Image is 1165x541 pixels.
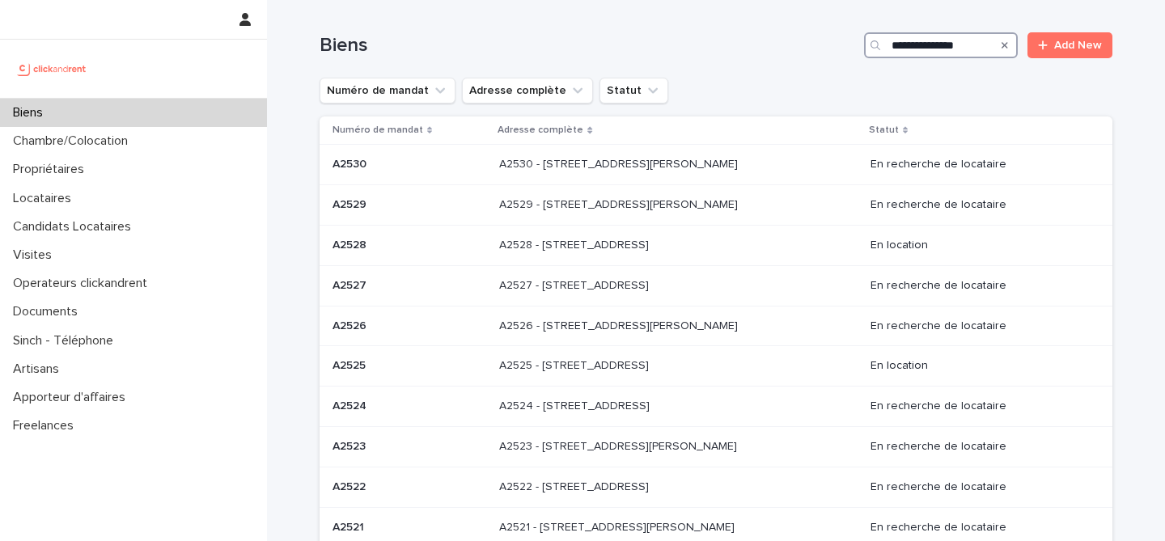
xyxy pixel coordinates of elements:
[333,356,369,373] p: A2525
[1027,32,1112,58] a: Add New
[1054,40,1102,51] span: Add New
[333,477,369,494] p: A2522
[871,319,1087,333] p: En recherche de locataire
[6,418,87,433] p: Freelances
[499,356,652,373] p: A2525 - [STREET_ADDRESS]
[320,185,1112,226] tr: A2529A2529 A2529 - [STREET_ADDRESS][PERSON_NAME]A2529 - [STREET_ADDRESS][PERSON_NAME] En recherch...
[871,480,1087,494] p: En recherche de locataire
[871,279,1087,293] p: En recherche de locataire
[499,276,652,293] p: A2527 - [STREET_ADDRESS]
[6,162,97,177] p: Propriétaires
[320,346,1112,387] tr: A2525A2525 A2525 - [STREET_ADDRESS]A2525 - [STREET_ADDRESS] En location
[498,121,583,139] p: Adresse complète
[333,518,367,535] p: A2521
[6,390,138,405] p: Apporteur d'affaires
[320,34,858,57] h1: Biens
[320,145,1112,185] tr: A2530A2530 A2530 - [STREET_ADDRESS][PERSON_NAME]A2530 - [STREET_ADDRESS][PERSON_NAME] En recherch...
[499,316,741,333] p: A2526 - [STREET_ADDRESS][PERSON_NAME]
[871,198,1087,212] p: En recherche de locataire
[320,265,1112,306] tr: A2527A2527 A2527 - [STREET_ADDRESS]A2527 - [STREET_ADDRESS] En recherche de locataire
[871,158,1087,171] p: En recherche de locataire
[320,225,1112,265] tr: A2528A2528 A2528 - [STREET_ADDRESS]A2528 - [STREET_ADDRESS] En location
[499,396,653,413] p: A2524 - [STREET_ADDRESS]
[6,105,56,120] p: Biens
[599,78,668,104] button: Statut
[320,387,1112,427] tr: A2524A2524 A2524 - [STREET_ADDRESS]A2524 - [STREET_ADDRESS] En recherche de locataire
[333,396,370,413] p: A2524
[871,239,1087,252] p: En location
[13,53,91,85] img: UCB0brd3T0yccxBKYDjQ
[6,191,84,206] p: Locataires
[869,121,899,139] p: Statut
[871,521,1087,535] p: En recherche de locataire
[333,437,369,454] p: A2523
[6,333,126,349] p: Sinch - Téléphone
[499,235,652,252] p: A2528 - [STREET_ADDRESS]
[6,247,65,263] p: Visites
[333,121,423,139] p: Numéro de mandat
[6,304,91,319] p: Documents
[499,518,738,535] p: A2521 - 44 avenue François Mansart, Maisons-Laffitte 78600
[333,276,370,293] p: A2527
[320,426,1112,467] tr: A2523A2523 A2523 - [STREET_ADDRESS][PERSON_NAME]A2523 - [STREET_ADDRESS][PERSON_NAME] En recherch...
[6,276,160,291] p: Operateurs clickandrent
[320,306,1112,346] tr: A2526A2526 A2526 - [STREET_ADDRESS][PERSON_NAME]A2526 - [STREET_ADDRESS][PERSON_NAME] En recherch...
[499,437,740,454] p: A2523 - 18 quai Alphonse Le Gallo, Boulogne-Billancourt 92100
[333,316,370,333] p: A2526
[333,235,370,252] p: A2528
[320,467,1112,507] tr: A2522A2522 A2522 - [STREET_ADDRESS]A2522 - [STREET_ADDRESS] En recherche de locataire
[499,154,741,171] p: A2530 - [STREET_ADDRESS][PERSON_NAME]
[462,78,593,104] button: Adresse complète
[6,361,72,377] p: Artisans
[871,359,1087,373] p: En location
[871,399,1087,413] p: En recherche de locataire
[499,477,652,494] p: A2522 - [STREET_ADDRESS]
[333,195,370,212] p: A2529
[499,195,741,212] p: A2529 - 14 rue Honoré de Balzac, Garges-lès-Gonesse 95140
[320,78,455,104] button: Numéro de mandat
[6,219,144,235] p: Candidats Locataires
[864,32,1018,58] input: Search
[333,154,370,171] p: A2530
[6,133,141,149] p: Chambre/Colocation
[871,440,1087,454] p: En recherche de locataire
